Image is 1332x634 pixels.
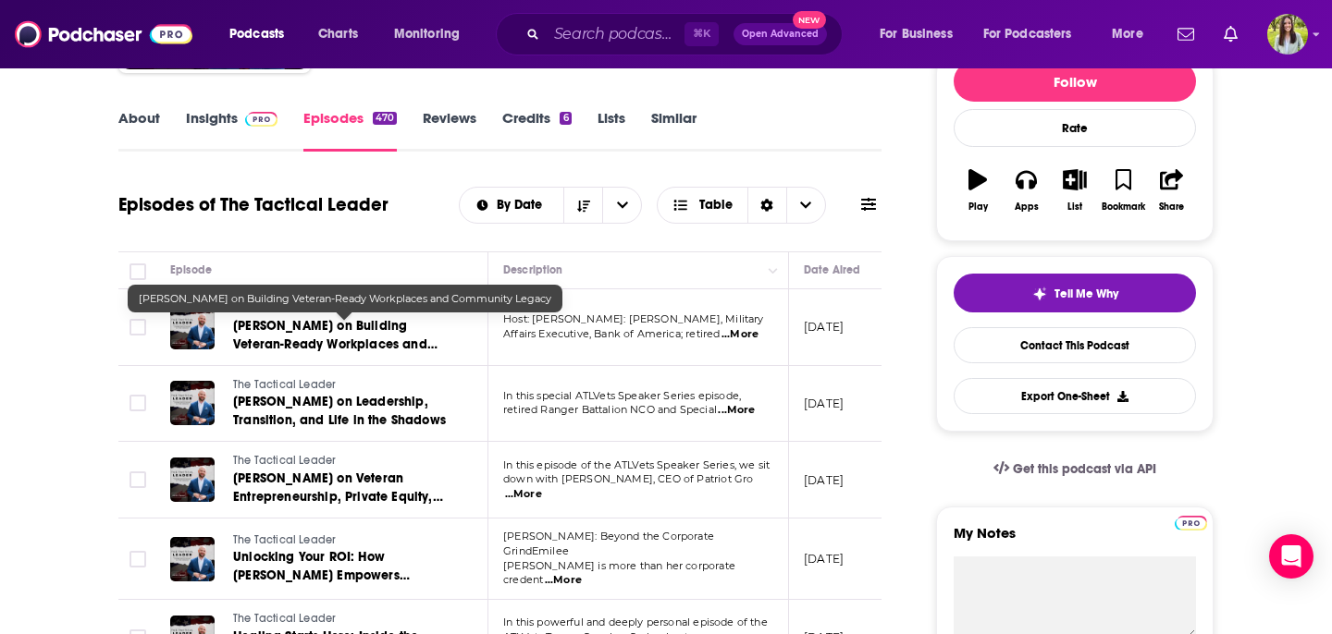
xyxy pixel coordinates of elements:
[1054,287,1118,301] span: Tell Me Why
[954,378,1196,414] button: Export One-Sheet
[216,19,308,49] button: open menu
[170,259,212,281] div: Episode
[233,317,455,354] a: [PERSON_NAME] on Building Veteran-Ready Workplaces and Community Legacy
[233,377,455,394] a: The Tactical Leader
[747,188,786,223] div: Sort Direction
[1099,19,1166,49] button: open menu
[233,454,336,467] span: The Tactical Leader
[1102,201,1145,213] div: Bookmark
[233,378,336,391] span: The Tactical Leader
[804,472,844,488] p: [DATE]
[503,312,764,325] span: Host: [PERSON_NAME]: [PERSON_NAME], Military
[129,319,146,335] span: Toggle select row
[880,21,953,47] span: For Business
[503,472,753,485] span: down with [PERSON_NAME], CEO of Patriot Gro
[979,446,1171,492] a: Get this podcast via API
[560,112,571,125] div: 6
[602,188,641,223] button: open menu
[459,187,643,224] h2: Choose List sort
[423,109,476,152] a: Reviews
[954,327,1196,363] a: Contact This Podcast
[742,30,819,39] span: Open Advanced
[233,301,336,314] span: The Tactical Leader
[1013,461,1156,477] span: Get this podcast via API
[563,188,602,223] button: Sort Direction
[460,199,564,212] button: open menu
[954,61,1196,102] button: Follow
[139,292,551,305] span: [PERSON_NAME] on Building Veteran-Ready Workplaces and Community Legacy
[1002,157,1050,224] button: Apps
[373,112,397,125] div: 470
[1170,18,1202,50] a: Show notifications dropdown
[545,573,582,588] span: ...More
[954,157,1002,224] button: Play
[1175,513,1207,530] a: Pro website
[503,616,768,628] span: In this powerful and deeply personal episode of the
[954,109,1196,147] div: Rate
[233,611,455,628] a: The Tactical Leader
[804,551,844,567] p: [DATE]
[503,259,562,281] div: Description
[547,19,684,49] input: Search podcasts, credits, & more...
[233,393,455,430] a: [PERSON_NAME] on Leadership, Transition, and Life in the Shadows
[129,471,146,488] span: Toggle select row
[497,199,549,212] span: By Date
[1175,516,1207,530] img: Podchaser Pro
[968,201,988,213] div: Play
[793,11,826,29] span: New
[983,21,1072,47] span: For Podcasters
[233,318,438,371] span: [PERSON_NAME] on Building Veteran-Ready Workplaces and Community Legacy
[233,533,336,546] span: The Tactical Leader
[598,109,625,152] a: Lists
[954,274,1196,312] button: tell me why sparkleTell Me Why
[657,187,826,224] button: Choose View
[505,487,542,502] span: ...More
[503,389,741,402] span: In this special ATLVets Speaker Series episode,
[1032,287,1047,301] img: tell me why sparkle
[303,109,397,152] a: Episodes470
[721,327,758,342] span: ...More
[118,193,388,216] h1: Episodes of The Tactical Leader
[1159,201,1184,213] div: Share
[804,319,844,335] p: [DATE]
[233,532,455,549] a: The Tactical Leader
[1015,201,1039,213] div: Apps
[129,395,146,411] span: Toggle select row
[233,548,455,585] a: Unlocking Your ROI: How [PERSON_NAME] Empowers Authentic Leadership
[1216,18,1245,50] a: Show notifications dropdown
[651,109,697,152] a: Similar
[233,469,455,506] a: [PERSON_NAME] on Veteran Entrepreneurship, Private Equity, and Legacy Building
[306,19,369,49] a: Charts
[734,23,827,45] button: Open AdvancedNew
[1267,14,1308,55] button: Show profile menu
[233,453,455,469] a: The Tactical Leader
[1099,157,1147,224] button: Bookmark
[503,530,714,557] span: [PERSON_NAME]: Beyond the Corporate GrindEmilee
[229,21,284,47] span: Podcasts
[513,13,860,55] div: Search podcasts, credits, & more...
[503,403,717,416] span: retired Ranger Battalion NCO and Special
[971,19,1099,49] button: open menu
[1148,157,1196,224] button: Share
[867,19,976,49] button: open menu
[804,259,860,281] div: Date Aired
[1051,157,1099,224] button: List
[503,559,735,587] span: [PERSON_NAME] is more than her corporate credent
[381,19,484,49] button: open menu
[1269,534,1313,579] div: Open Intercom Messenger
[245,112,277,127] img: Podchaser Pro
[318,21,358,47] span: Charts
[503,458,770,471] span: In this episode of the ATLVets Speaker Series, we sit
[762,260,784,282] button: Column Actions
[186,109,277,152] a: InsightsPodchaser Pro
[233,394,446,428] span: [PERSON_NAME] on Leadership, Transition, and Life in the Shadows
[1112,21,1143,47] span: More
[503,327,720,340] span: Affairs Executive, Bank of America; retired
[118,109,160,152] a: About
[129,551,146,567] span: Toggle select row
[699,199,733,212] span: Table
[684,22,719,46] span: ⌘ K
[502,109,571,152] a: Credits6
[1267,14,1308,55] span: Logged in as meaghanyoungblood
